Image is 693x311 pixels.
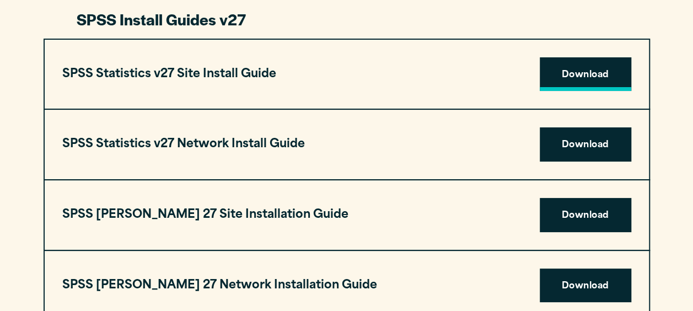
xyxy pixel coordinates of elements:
[540,269,631,303] a: Download
[62,64,276,85] h3: SPSS Statistics v27 Site Install Guide
[540,198,631,232] a: Download
[540,127,631,162] a: Download
[62,205,348,226] h3: SPSS [PERSON_NAME] 27 Site Installation Guide
[62,275,377,296] h3: SPSS [PERSON_NAME] 27 Network Installation Guide
[77,9,617,30] h3: SPSS Install Guides v27
[62,134,305,155] h3: SPSS Statistics v27 Network Install Guide
[540,57,631,92] a: Download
